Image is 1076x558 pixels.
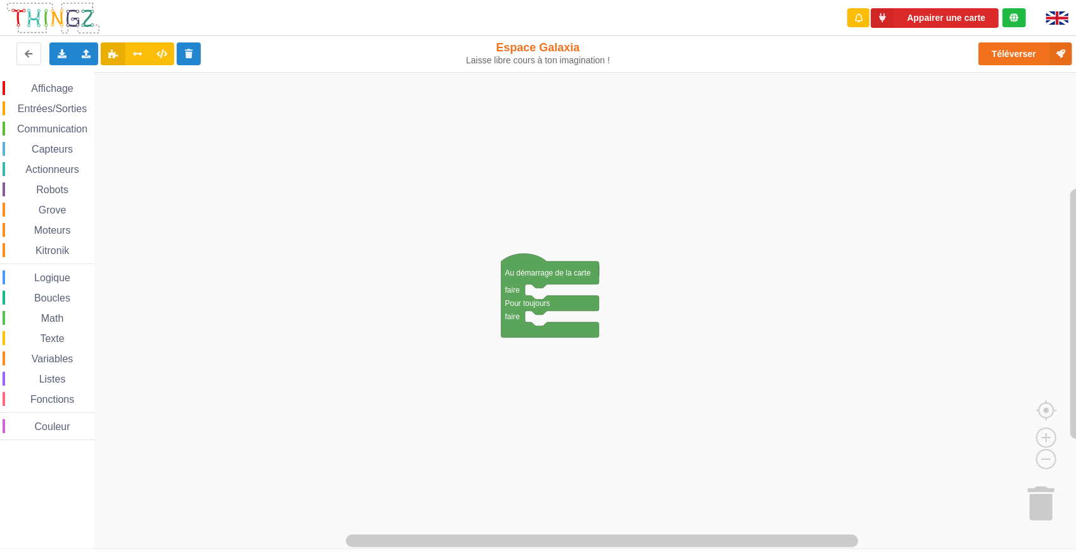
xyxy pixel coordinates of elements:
[34,184,70,195] span: Robots
[28,394,76,405] span: Fonctions
[32,272,72,283] span: Logique
[38,333,66,344] span: Texte
[39,313,66,324] span: Math
[29,83,75,94] span: Affichage
[445,55,631,66] div: Laisse libre cours à ton imagination !
[505,269,591,277] text: Au démarrage de la carte
[505,312,520,321] text: faire
[445,41,631,66] div: Espace Galaxia
[505,286,520,295] text: faire
[1003,8,1026,27] div: Tu es connecté au serveur de création de Thingz
[16,103,89,114] span: Entrées/Sorties
[37,205,68,215] span: Grove
[871,8,999,28] button: Appairer une carte
[32,293,72,303] span: Boucles
[15,124,89,134] span: Communication
[1046,11,1068,25] img: gb.png
[30,353,75,364] span: Variables
[37,374,68,384] span: Listes
[6,1,101,35] img: thingz_logo.png
[505,299,550,308] text: Pour toujours
[34,245,71,256] span: Kitronik
[33,421,72,432] span: Couleur
[32,225,73,236] span: Moteurs
[23,164,81,175] span: Actionneurs
[978,42,1072,65] button: Téléverser
[30,144,75,155] span: Capteurs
